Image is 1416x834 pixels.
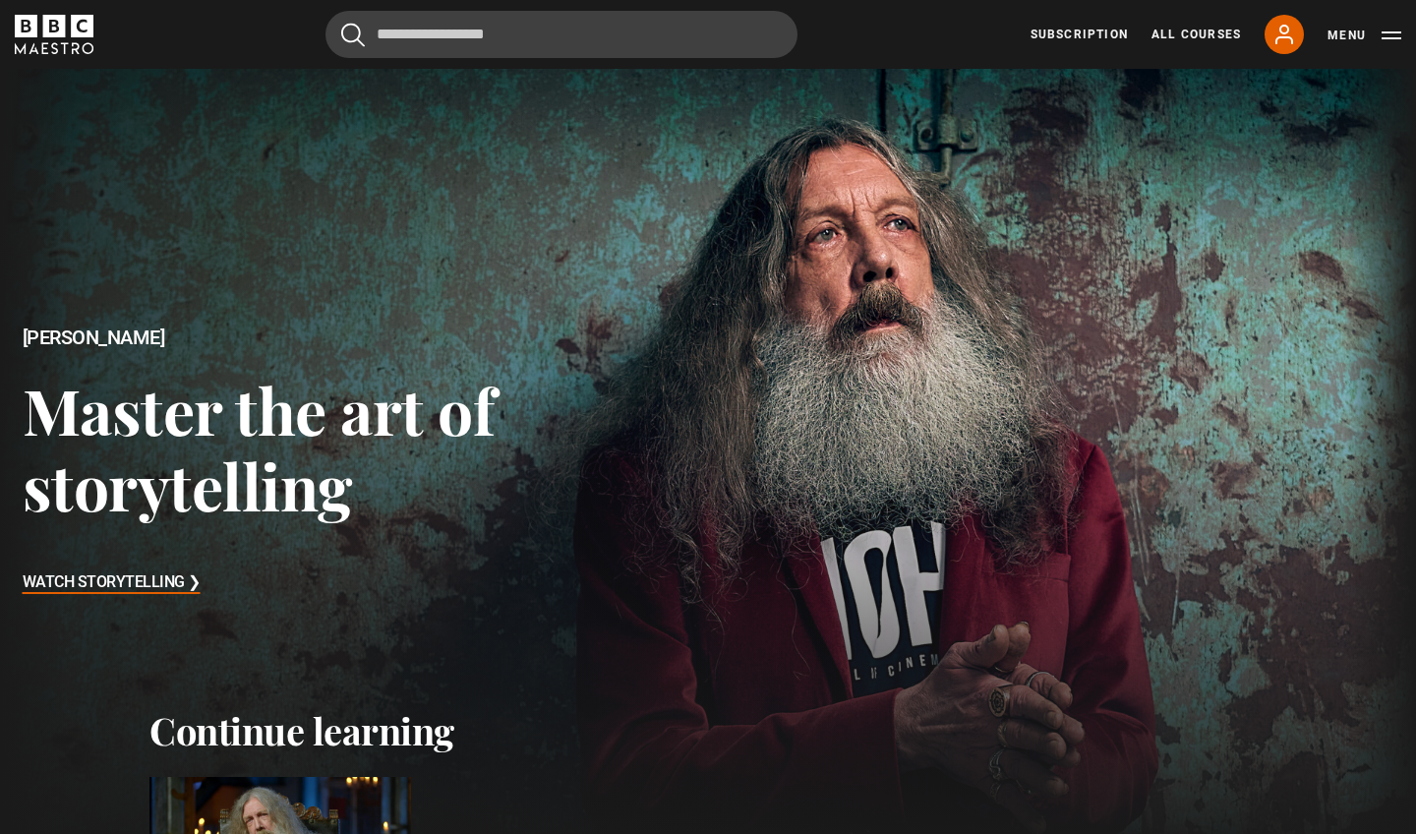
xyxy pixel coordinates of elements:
[1031,26,1128,43] a: Subscription
[1151,26,1241,43] a: All Courses
[23,372,709,524] h3: Master the art of storytelling
[1327,26,1401,45] button: Toggle navigation
[325,11,797,58] input: Search
[15,15,93,54] svg: BBC Maestro
[23,568,201,598] h3: Watch Storytelling ❯
[341,23,365,47] button: Submit the search query
[23,327,709,349] h2: [PERSON_NAME]
[149,708,1267,753] h2: Continue learning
